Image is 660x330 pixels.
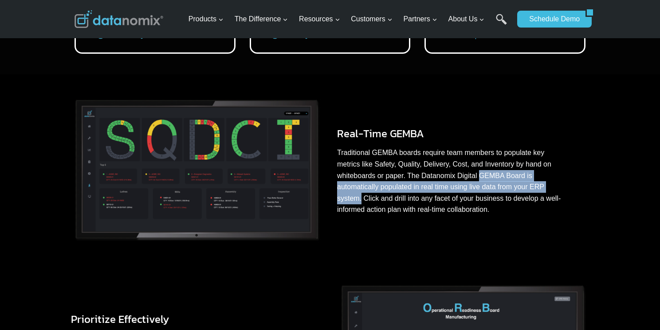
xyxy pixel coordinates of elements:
[185,5,513,34] nav: Primary Navigation
[517,11,585,28] a: Schedule Demo
[299,13,340,25] span: Resources
[71,311,302,327] h3: Prioritize Effectively
[75,10,163,28] img: Datanomix
[99,198,113,204] a: Terms
[403,13,437,25] span: Partners
[337,126,568,142] h3: Real-Time GEMBA
[121,198,149,204] a: Privacy Policy
[200,37,240,45] span: Phone number
[433,27,574,40] h3: The Complete Picture
[337,147,568,215] p: Traditional GEMBA boards require team members to populate key metrics like Safety, Quality, Deliv...
[235,13,288,25] span: The Difference
[71,95,323,246] img: The Datanomix Digital GEMBA Board is automatically populated in real time using live data from yo...
[200,0,228,8] span: Last Name
[189,13,224,25] span: Products
[351,13,392,25] span: Customers
[496,14,507,34] a: Search
[448,13,485,25] span: About Us
[200,110,234,118] span: State/Region
[83,27,224,40] h3: Insights Everywhere
[258,27,399,40] h3: Plug & Play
